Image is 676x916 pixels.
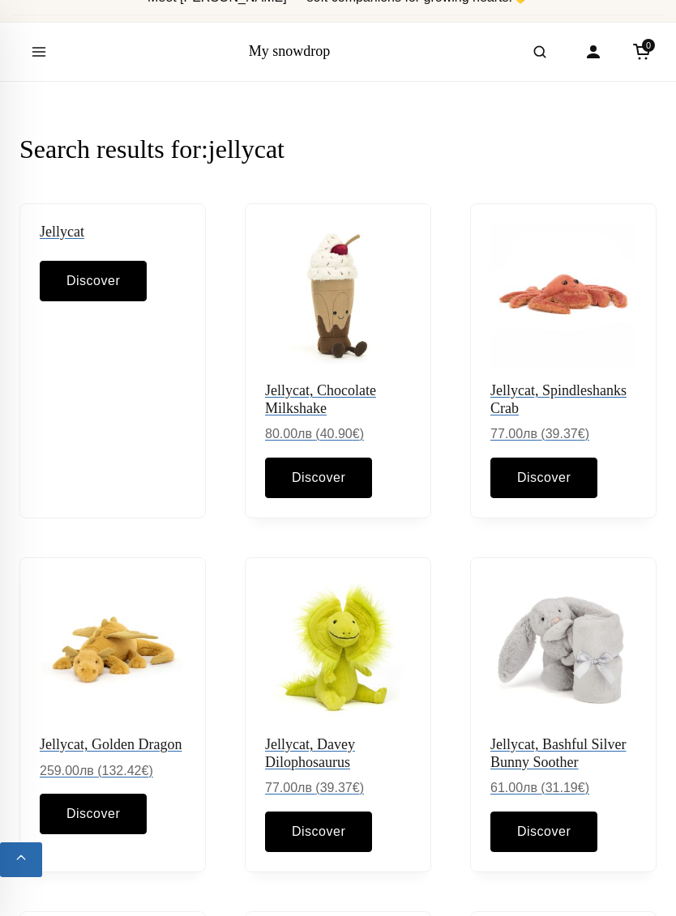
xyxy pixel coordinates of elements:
[490,736,636,771] h2: Jellycat, Bashful Silver Bunny Soother
[265,736,411,771] h2: Jellycat, Davey Dilophosaurus
[490,812,597,852] a: Discover
[40,794,147,834] a: Discover
[79,763,94,777] span: лв
[578,781,585,795] span: €
[490,427,537,441] span: 77.00
[265,781,312,795] span: 77.00
[40,224,186,241] a: Jellycat
[97,763,153,777] span: ( )
[353,781,360,795] span: €
[546,781,585,795] span: 31.19
[575,34,611,70] a: Account
[297,427,312,441] span: лв
[642,39,655,52] span: 0
[320,781,360,795] span: 39.37
[523,781,537,795] span: лв
[353,427,360,441] span: €
[19,134,657,164] h1: Search results for:
[578,427,585,441] span: €
[490,781,537,795] span: 61.00
[40,736,186,754] h2: Jellycat, Golden Dragon
[265,427,312,441] span: 80.00
[40,763,94,777] span: 259.00
[490,577,636,799] a: Jellycat, Bashful Silver Bunny Soother 61.00лв (31.19€)
[541,427,589,441] span: ( )
[490,458,597,498] a: Discover
[249,43,331,59] a: My snowdrop
[541,781,589,795] span: ( )
[523,427,537,441] span: лв
[16,29,62,75] button: Open menu
[315,781,364,795] span: ( )
[265,812,372,852] a: Discover
[102,763,149,777] span: 132.42
[142,763,149,777] span: €
[265,458,372,498] a: Discover
[320,427,360,441] span: 40.90
[624,34,660,70] a: Cart
[490,382,636,417] h2: Jellycat, Spindleshanks Crab
[208,134,285,164] span: jellycat
[490,224,636,445] a: Jellycat, Spindleshanks Crab 77.00лв (39.37€)
[265,224,411,445] a: Jellycat, Chocolate Milkshake 80.00лв (40.90€)
[546,427,585,441] span: 39.37
[40,577,186,781] a: Jellycat, Golden Dragon 259.00лв (132.42€)
[40,261,147,301] a: Discover
[265,577,411,799] a: Jellycat, Davey Dilophosaurus 77.00лв (39.37€)
[265,382,411,417] h2: Jellycat, Chocolate Milkshake
[517,29,563,75] button: Open search
[315,427,364,441] span: ( )
[297,781,312,795] span: лв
